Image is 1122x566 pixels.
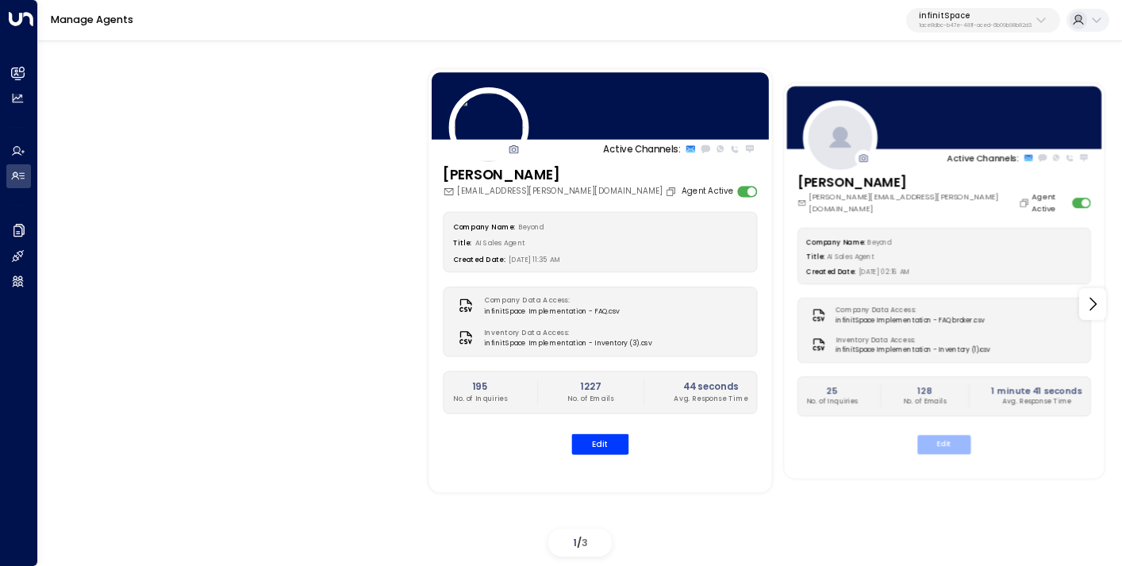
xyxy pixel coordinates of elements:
h2: 195 [453,379,507,393]
label: Agent Active [1032,192,1068,214]
button: infinitSpace1ace8dbc-b47e-481f-aced-6b09b98b82d3 [906,8,1060,33]
p: No. of Emails [902,397,946,406]
span: AI Sales Agent [475,238,525,248]
label: Company Name: [453,222,515,232]
p: Active Channels: [947,152,1019,164]
span: infinitSpace Implementation - FAQ broker.csv [836,315,984,325]
p: Avg. Response Time [991,397,1081,406]
label: Title: [453,238,471,248]
label: Created Date: [806,267,855,275]
label: Agent Active [682,186,733,198]
button: Copy [1018,198,1032,208]
span: [DATE] 02:16 AM [859,267,910,275]
span: infinitSpace Implementation - Inventory (3).csv [484,338,652,348]
h3: [PERSON_NAME] [797,172,1032,191]
p: No. of Inquiries [453,394,507,404]
label: Created Date: [453,254,505,264]
label: Company Name: [806,237,864,246]
label: Inventory Data Access: [836,336,985,345]
button: Edit [917,435,970,454]
h2: 25 [806,384,857,397]
span: AI Sales Agent [827,252,874,261]
label: Company Data Access: [836,306,979,315]
span: 1 [573,536,577,549]
label: Company Data Access: [484,295,614,306]
button: Copy [665,186,679,197]
p: Active Channels: [603,142,680,156]
h2: 1227 [567,379,614,393]
span: [DATE] 11:35 AM [509,254,561,264]
p: 1ace8dbc-b47e-481f-aced-6b09b98b82d3 [919,22,1032,29]
label: Inventory Data Access: [484,328,646,338]
div: [EMAIL_ADDRESS][PERSON_NAME][DOMAIN_NAME] [443,186,679,198]
p: Avg. Response Time [674,394,747,404]
a: Manage Agents [51,13,133,26]
h3: [PERSON_NAME] [443,165,679,186]
p: infinitSpace [919,11,1032,21]
img: 22_headshot.jpg [449,87,529,167]
h2: 128 [902,384,946,397]
div: [PERSON_NAME][EMAIL_ADDRESS][PERSON_NAME][DOMAIN_NAME] [797,192,1032,214]
span: 3 [582,536,588,549]
span: infinitSpace Implementation - FAQ.csv [484,306,620,316]
span: Beyond [518,222,544,232]
h2: 1 minute 41 seconds [991,384,1081,397]
p: No. of Inquiries [806,397,857,406]
label: Title: [806,252,824,261]
p: No. of Emails [567,394,614,404]
span: Beyond [867,237,890,246]
h2: 44 seconds [674,379,747,393]
span: infinitSpace Implementation - Inventory (1).csv [836,345,990,355]
div: / [548,529,612,556]
button: Edit [571,433,628,454]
